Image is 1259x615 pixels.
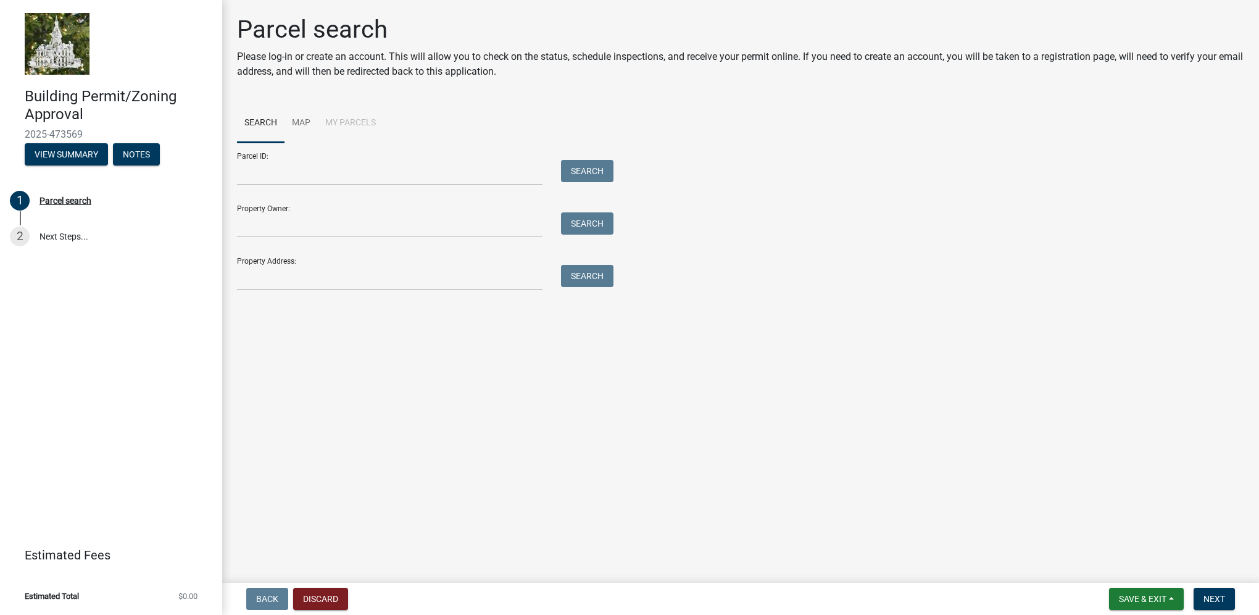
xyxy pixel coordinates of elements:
span: 2025-473569 [25,128,197,140]
button: Search [561,212,613,235]
button: Save & Exit [1109,588,1184,610]
a: Search [237,104,285,143]
h4: Building Permit/Zoning Approval [25,88,212,123]
div: 1 [10,191,30,211]
div: Parcel search [39,196,91,205]
span: Save & Exit [1119,594,1166,604]
a: Map [285,104,318,143]
img: Marshall County, Iowa [25,13,89,75]
button: Next [1194,588,1235,610]
button: Back [246,588,288,610]
span: Back [256,594,278,604]
button: Notes [113,143,160,165]
button: Search [561,160,613,182]
wm-modal-confirm: Summary [25,150,108,160]
span: Next [1203,594,1225,604]
span: Estimated Total [25,592,79,600]
a: Estimated Fees [10,543,202,567]
wm-modal-confirm: Notes [113,150,160,160]
span: $0.00 [178,592,197,600]
h1: Parcel search [237,15,1244,44]
button: Discard [293,588,348,610]
div: 2 [10,227,30,246]
button: Search [561,265,613,287]
button: View Summary [25,143,108,165]
p: Please log-in or create an account. This will allow you to check on the status, schedule inspecti... [237,49,1244,79]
